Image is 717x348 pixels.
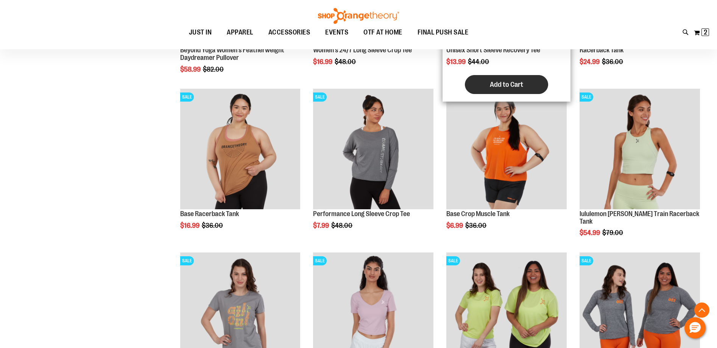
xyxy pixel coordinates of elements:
[202,222,224,229] span: $36.00
[180,66,202,73] span: $58.99
[363,24,402,41] span: OTF AT HOME
[580,89,700,210] a: Product image for lululemon Wunder Train Racerback TankSALE
[180,210,239,218] a: Base Racerback Tank
[335,58,357,66] span: $48.00
[180,89,301,210] a: Product image for Base Racerback TankSALE
[181,24,220,41] a: JUST IN
[580,229,601,237] span: $54.99
[602,229,624,237] span: $79.00
[465,222,488,229] span: $36.00
[446,210,510,218] a: Base Crop Muscle Tank
[410,24,476,41] a: FINAL PUSH SALE
[331,222,354,229] span: $48.00
[313,210,410,218] a: Performance Long Sleeve Crop Tee
[180,256,194,265] span: SALE
[176,85,304,249] div: product
[580,256,593,265] span: SALE
[446,89,567,210] a: Product image for Base Crop Muscle TankSALE
[313,92,327,102] span: SALE
[313,222,330,229] span: $7.99
[356,24,410,41] a: OTF AT HOME
[490,80,523,89] span: Add to Cart
[580,92,593,102] span: SALE
[318,24,356,41] a: EVENTS
[313,58,334,66] span: $16.99
[446,58,467,66] span: $13.99
[443,85,570,249] div: product
[219,24,261,41] a: APPAREL
[313,89,433,210] a: Product image for Performance Long Sleeve Crop TeeSALE
[704,28,707,36] span: 2
[325,24,348,41] span: EVENTS
[468,58,490,66] span: $44.00
[313,256,327,265] span: SALE
[465,75,548,94] button: Add to Cart
[180,92,194,102] span: SALE
[203,66,225,73] span: $82.00
[446,256,460,265] span: SALE
[180,46,284,61] a: Beyond Yoga Women's Featherweight Daydreamer Pullover
[446,89,567,209] img: Product image for Base Crop Muscle Tank
[317,8,400,24] img: Shop Orangetheory
[180,89,301,209] img: Product image for Base Racerback Tank
[261,24,318,41] a: ACCESSORIES
[580,210,699,225] a: lululemon [PERSON_NAME] Train Racerback Tank
[180,222,201,229] span: $16.99
[580,46,623,54] a: Racerback Tank
[684,317,706,339] button: Hello, have a question? Let’s chat.
[580,89,700,209] img: Product image for lululemon Wunder Train Racerback Tank
[418,24,469,41] span: FINAL PUSH SALE
[446,222,464,229] span: $6.99
[602,58,624,66] span: $36.00
[694,303,709,318] button: Back To Top
[446,46,540,54] a: Unisex Short Sleeve Recovery Tee
[309,85,437,249] div: product
[313,89,433,209] img: Product image for Performance Long Sleeve Crop Tee
[268,24,310,41] span: ACCESSORIES
[189,24,212,41] span: JUST IN
[313,46,412,54] a: Women's 24/7 Long Sleeve Crop Tee
[580,58,601,66] span: $24.99
[576,85,704,256] div: product
[227,24,253,41] span: APPAREL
